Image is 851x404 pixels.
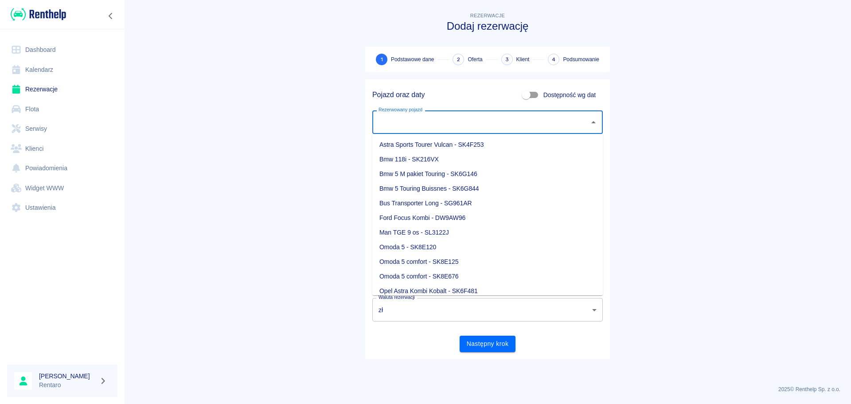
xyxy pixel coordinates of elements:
[372,167,603,181] li: Bmw 5 M pakiet Touring - SK6G146
[7,7,66,22] a: Renthelp logo
[381,55,383,64] span: 1
[505,55,509,64] span: 3
[365,20,610,32] h3: Dodaj rezerwację
[7,139,117,159] a: Klienci
[543,90,596,100] span: Dostępność wg dat
[7,178,117,198] a: Widget WWW
[372,211,603,225] li: Ford Focus Kombi - DW9AW96
[372,269,603,284] li: Omoda 5 comfort - SK8E676
[457,55,460,64] span: 2
[372,240,603,255] li: Omoda 5 - SK8E120
[379,106,422,113] label: Rezerwowany pojazd
[379,294,415,301] label: Waluta rezerwacji
[372,196,603,211] li: Bus Transporter Long - SG961AR
[516,55,530,63] span: Klient
[7,198,117,218] a: Ustawienia
[372,181,603,196] li: Bmw 5 Touring Buissnes - SK6G844
[11,7,66,22] img: Renthelp logo
[460,336,516,352] button: Następny krok
[7,79,117,99] a: Rezerwacje
[135,385,840,393] p: 2025 © Renthelp Sp. z o.o.
[470,13,505,18] span: Rezerwacje
[587,116,600,129] button: Zamknij
[372,152,603,167] li: Bmw 118i - SK216VX
[391,55,434,63] span: Podstawowe dane
[7,40,117,60] a: Dashboard
[372,225,603,240] li: Man TGE 9 os - SL3122J
[372,90,425,99] h5: Pojazd oraz daty
[7,158,117,178] a: Powiadomienia
[372,255,603,269] li: Omoda 5 comfort - SK8E125
[468,55,482,63] span: Oferta
[372,298,603,322] div: zł
[104,10,117,22] button: Zwiń nawigację
[372,137,603,152] li: Astra Sports Tourer Vulcan - SK4F253
[7,99,117,119] a: Flota
[7,60,117,80] a: Kalendarz
[7,119,117,139] a: Serwisy
[39,372,96,380] h6: [PERSON_NAME]
[372,284,603,298] li: Opel Astra Kombi Kobalt - SK6F481
[563,55,599,63] span: Podsumowanie
[39,380,96,390] p: Rentaro
[552,55,555,64] span: 4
